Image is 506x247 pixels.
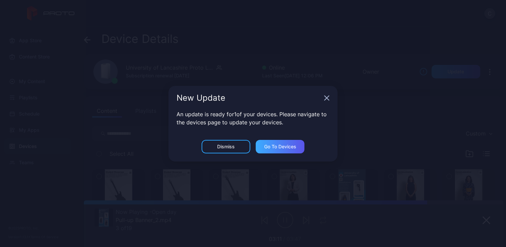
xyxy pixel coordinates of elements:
button: Go to devices [256,140,304,153]
div: New Update [177,94,321,102]
div: Go to devices [264,144,296,149]
div: Dismiss [217,144,235,149]
button: Dismiss [202,140,250,153]
p: An update is ready for 1 of your devices. Please navigate to the devices page to update your devi... [177,110,329,126]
